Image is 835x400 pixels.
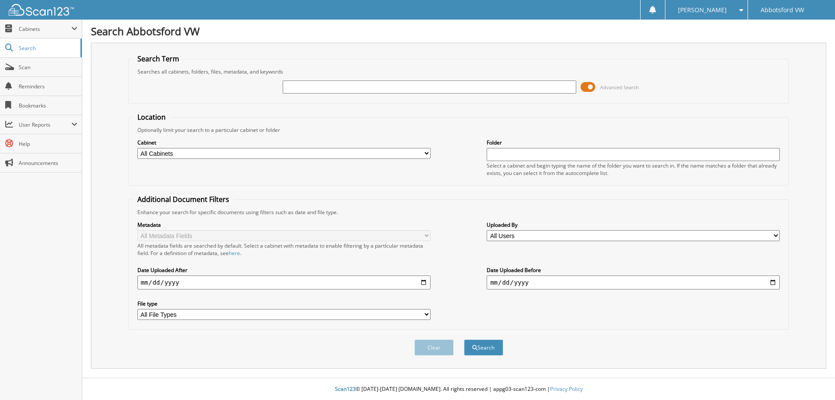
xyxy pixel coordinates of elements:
img: scan123-logo-white.svg [9,4,74,16]
span: Scan123 [335,385,356,393]
label: Cabinet [137,139,431,146]
span: Help [19,140,77,148]
div: Select a cabinet and begin typing the name of the folder you want to search in. If the name match... [487,162,780,177]
legend: Location [133,112,170,122]
input: start [137,276,431,289]
label: File type [137,300,431,307]
div: Optionally limit your search to a particular cabinet or folder [133,126,785,134]
a: here [229,249,240,257]
legend: Search Term [133,54,184,64]
input: end [487,276,780,289]
span: Bookmarks [19,102,77,109]
button: Clear [414,339,454,356]
div: All metadata fields are searched by default. Select a cabinet with metadata to enable filtering b... [137,242,431,257]
span: Announcements [19,159,77,167]
span: Abbotsford VW [761,7,804,13]
label: Date Uploaded Before [487,266,780,274]
span: Advanced Search [600,84,639,91]
span: Reminders [19,83,77,90]
label: Metadata [137,221,431,229]
label: Folder [487,139,780,146]
div: Enhance your search for specific documents using filters such as date and file type. [133,208,785,216]
a: Privacy Policy [550,385,583,393]
span: Scan [19,64,77,71]
iframe: Chat Widget [792,358,835,400]
label: Date Uploaded After [137,266,431,274]
label: Uploaded By [487,221,780,229]
div: Searches all cabinets, folders, files, metadata, and keywords [133,68,785,75]
span: User Reports [19,121,71,128]
span: [PERSON_NAME] [678,7,727,13]
button: Search [464,339,503,356]
h1: Search Abbotsford VW [91,24,826,38]
legend: Additional Document Filters [133,195,234,204]
div: © [DATE]-[DATE] [DOMAIN_NAME]. All rights reserved | appg03-scan123-com | [82,379,835,400]
span: Search [19,44,76,52]
span: Cabinets [19,25,71,33]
